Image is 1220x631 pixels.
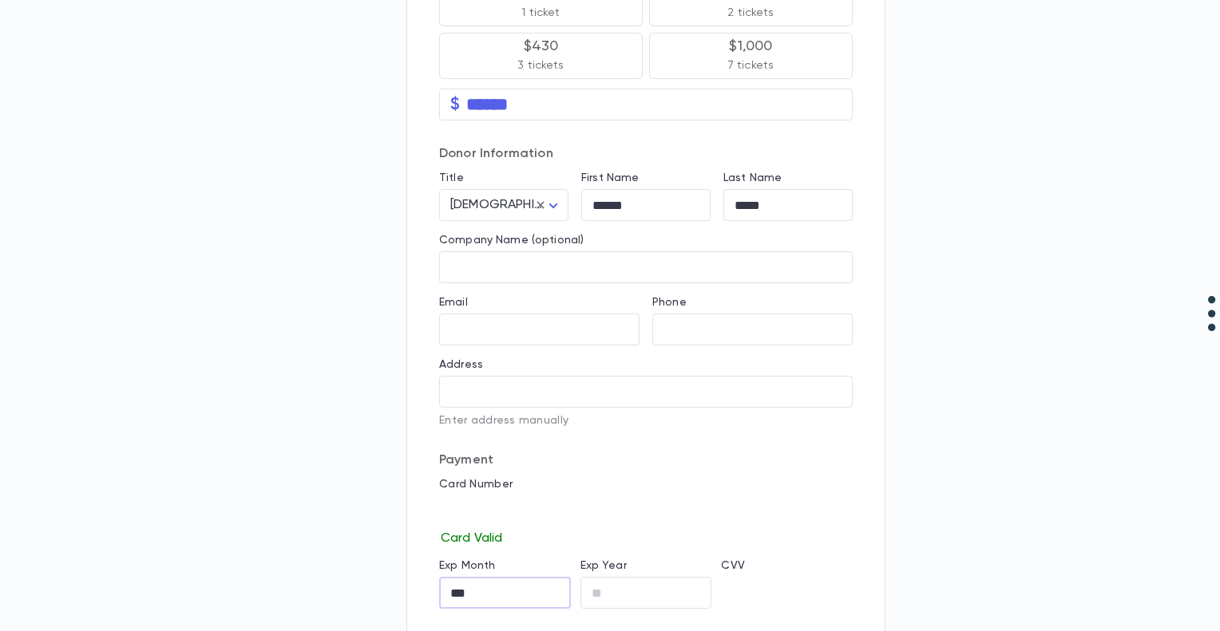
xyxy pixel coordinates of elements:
[439,527,853,546] p: Card Valid
[581,172,639,184] label: First Name
[728,57,774,73] p: 7 tickets
[649,33,853,79] button: $1,0007 tickets
[729,38,772,54] p: $1,000
[439,234,584,246] label: Company Name (optional)
[727,5,774,21] p: 2 tickets
[439,172,464,184] label: Title
[450,97,460,112] p: $
[721,577,853,609] iframe: cvv
[521,5,560,21] p: 1 ticket
[439,296,468,309] label: Email
[439,414,853,427] p: Enter address manually
[439,559,495,572] label: Exp Month
[517,57,564,73] p: 3 tickets
[723,172,782,184] label: Last Name
[721,559,853,572] p: CVV
[439,190,568,221] div: [DEMOGRAPHIC_DATA]
[580,559,627,572] label: Exp Year
[524,38,559,54] p: $430
[450,199,587,211] span: [DEMOGRAPHIC_DATA]
[439,358,483,371] label: Address
[439,452,853,468] p: Payment
[439,33,643,79] button: $4303 tickets
[439,478,853,491] p: Card Number
[439,146,853,162] p: Donor Information
[652,296,687,309] label: Phone
[439,495,853,527] iframe: card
